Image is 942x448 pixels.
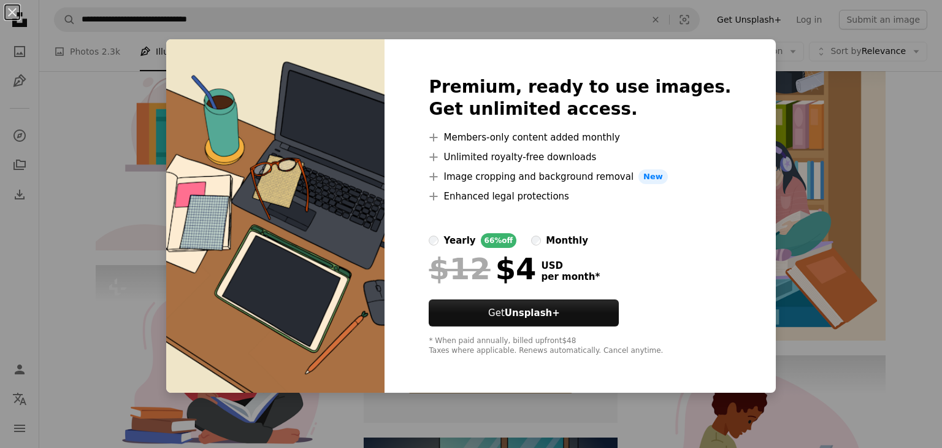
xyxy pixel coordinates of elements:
input: yearly66%off [429,236,438,245]
input: monthly [531,236,541,245]
strong: Unsplash+ [505,307,560,319]
div: $4 [429,253,536,285]
div: yearly [443,233,475,248]
img: premium_vector-1742262430352-0a6772af2fc7 [166,39,385,393]
div: 66% off [481,233,517,248]
div: monthly [546,233,588,248]
span: per month * [541,271,600,282]
li: Unlimited royalty-free downloads [429,150,731,164]
span: $12 [429,253,490,285]
h2: Premium, ready to use images. Get unlimited access. [429,76,731,120]
button: GetUnsplash+ [429,299,619,326]
div: * When paid annually, billed upfront $48 Taxes where applicable. Renews automatically. Cancel any... [429,336,731,356]
li: Image cropping and background removal [429,169,731,184]
li: Members-only content added monthly [429,130,731,145]
span: USD [541,260,600,271]
li: Enhanced legal protections [429,189,731,204]
span: New [638,169,668,184]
